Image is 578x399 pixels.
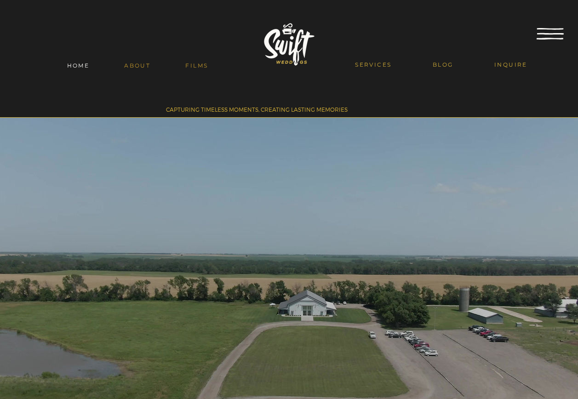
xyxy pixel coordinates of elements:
[124,62,150,69] span: ABOUT
[474,57,548,73] a: INQUIRE
[185,62,208,69] span: FILMS
[335,57,548,73] nav: Site
[335,57,412,73] a: SERVICES
[107,57,168,74] a: ABOUT
[50,57,107,74] a: HOME
[494,61,527,68] span: INQUIRE
[50,57,226,74] nav: Site
[412,57,474,73] a: BLOG
[168,57,225,74] a: FILMS
[433,61,453,68] span: BLOG
[166,106,348,113] span: CAPTURING TIMELESS MOMENTS, CREATING LASTING MEMORIES
[67,62,90,69] span: HOME
[355,61,391,68] span: SERVICES
[254,15,324,74] img: Wedding Videographer near me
